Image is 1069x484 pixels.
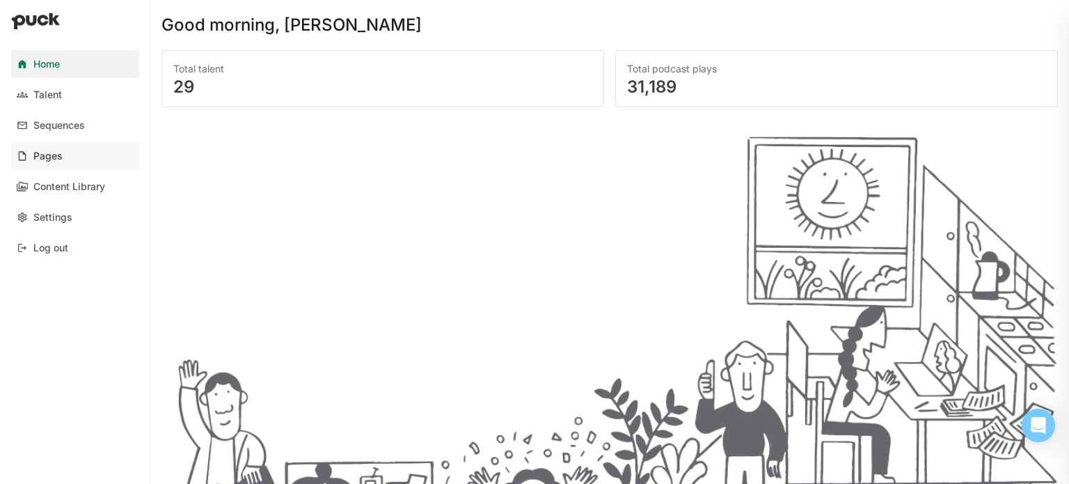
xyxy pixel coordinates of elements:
[627,62,1046,76] div: Total podcast plays
[33,181,105,193] div: Content Library
[1022,409,1055,442] div: Open Intercom Messenger
[33,89,62,101] div: Talent
[33,212,72,224] div: Settings
[33,150,63,162] div: Pages
[627,79,1046,95] div: 31,189
[11,81,139,109] a: Talent
[173,79,592,95] div: 29
[33,120,85,132] div: Sequences
[173,62,592,76] div: Total talent
[11,142,139,170] a: Pages
[11,173,139,201] a: Content Library
[11,203,139,231] a: Settings
[161,17,422,33] div: Good morning, [PERSON_NAME]
[11,111,139,139] a: Sequences
[33,58,60,70] div: Home
[33,242,68,254] div: Log out
[11,50,139,78] a: Home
